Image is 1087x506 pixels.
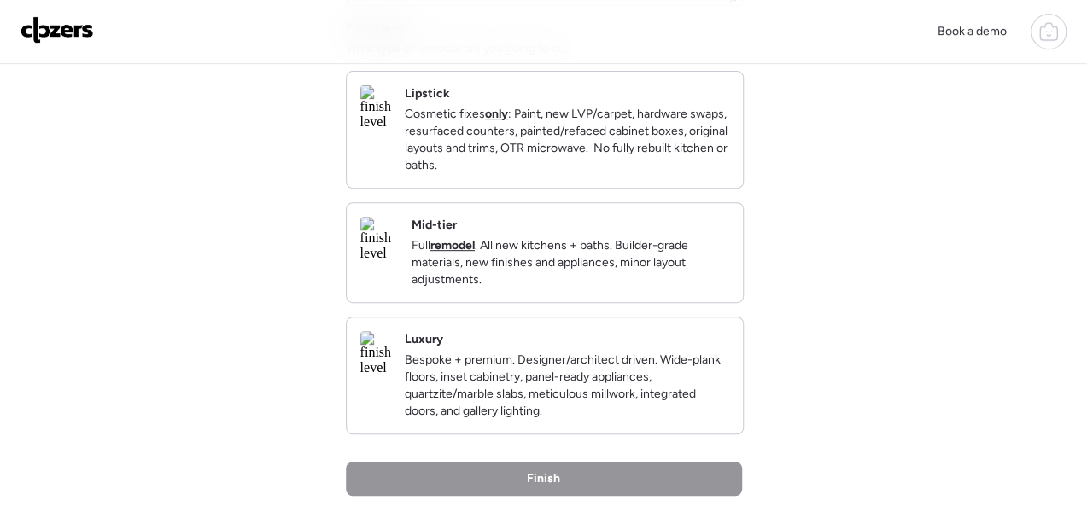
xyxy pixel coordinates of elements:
[430,238,475,253] strong: remodel
[938,24,1007,38] span: Book a demo
[405,106,729,174] p: Cosmetic fixes : Paint, new LVP/carpet, hardware swaps, resurfaced counters, painted/refaced cabi...
[412,217,457,234] h2: Mid-tier
[360,85,391,130] img: finish level
[360,217,398,261] img: finish level
[360,331,391,375] img: finish level
[405,352,729,420] p: Bespoke + premium. Designer/architect driven. Wide-plank floors, inset cabinetry, panel-ready app...
[405,85,450,102] h2: Lipstick
[405,331,443,348] h2: Luxury
[527,470,560,487] span: Finish
[485,107,508,121] strong: only
[20,16,94,44] img: Logo
[412,237,729,288] p: Full . All new kitchens + baths. Builder-grade materials, new finishes and appliances, minor layo...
